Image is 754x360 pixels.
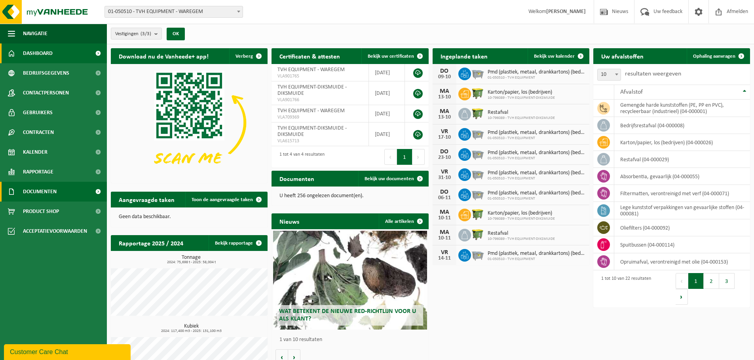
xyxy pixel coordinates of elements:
a: Ophaling aanvragen [687,48,749,64]
h2: Uw afvalstoffen [593,48,651,64]
h2: Nieuws [272,213,307,229]
img: WB-1100-HPE-GN-50 [471,87,484,100]
span: Vestigingen [115,28,151,40]
span: 2024: 117,400 m3 - 2025: 131,100 m3 [115,329,268,333]
td: opruimafval, verontreinigd met olie (04-000153) [614,253,750,270]
h2: Documenten [272,171,322,186]
iframe: chat widget [4,343,132,360]
h3: Tonnage [115,255,268,264]
span: Product Shop [23,202,59,221]
span: VLA709369 [277,114,363,121]
strong: [PERSON_NAME] [546,9,586,15]
span: Dashboard [23,43,53,63]
h3: Kubiek [115,324,268,333]
div: VR [437,169,452,175]
img: Download de VHEPlus App [111,64,268,181]
span: 01-050510 - TVH EQUIPMENT [488,75,585,80]
button: 1 [688,273,704,289]
span: 10-796089 - TVH EQUIPMENT-DIKSMUIDE [488,217,555,221]
span: 01-050510 - TVH EQUIPMENT [488,156,585,161]
span: TVH EQUIPMENT - WAREGEM [277,67,345,73]
span: Bedrijfsgegevens [23,63,69,83]
button: 1 [397,149,412,165]
a: Alle artikelen [379,213,428,229]
span: Toon de aangevraagde taken [192,197,253,202]
a: Bekijk uw documenten [358,171,428,187]
td: [DATE] [369,123,405,146]
span: 01-050510 - TVH EQUIPMENT - WAREGEM [104,6,243,18]
button: Next [412,149,425,165]
span: VLA901765 [277,73,363,79]
div: 1 tot 4 van 4 resultaten [275,148,325,166]
span: 10 [598,69,621,80]
img: WB-2500-GAL-GY-01 [471,167,484,181]
a: Bekijk uw certificaten [361,48,428,64]
p: U heeft 256 ongelezen document(en). [279,193,420,199]
a: Wat betekent de nieuwe RED-richtlijn voor u als klant? [273,231,427,330]
h2: Download nu de Vanheede+ app! [111,48,217,64]
span: Documenten [23,182,57,202]
button: 2 [704,273,719,289]
button: Previous [384,149,397,165]
div: DO [437,189,452,195]
span: Pmd (plastiek, metaal, drankkartons) (bedrijven) [488,150,585,156]
span: Bekijk uw kalender [534,54,575,59]
p: 1 van 10 resultaten [279,337,424,343]
div: 13-10 [437,115,452,120]
div: 31-10 [437,175,452,181]
span: Gebruikers [23,103,53,123]
div: MA [437,108,452,115]
img: WB-2500-GAL-GY-01 [471,66,484,80]
count: (3/3) [141,31,151,36]
span: TVH EQUIPMENT-DIKSMUIDE - DIKSMUIDE [277,125,347,138]
td: [DATE] [369,105,405,123]
span: Wat betekent de nieuwe RED-richtlijn voor u als klant? [279,308,416,322]
span: Pmd (plastiek, metaal, drankkartons) (bedrijven) [488,170,585,176]
span: Contracten [23,123,54,142]
div: DO [437,149,452,155]
button: OK [167,28,185,40]
td: bedrijfsrestafval (04-000008) [614,117,750,134]
img: WB-2500-GAL-GY-01 [471,147,484,160]
span: 01-050510 - TVH EQUIPMENT [488,257,585,262]
span: Restafval [488,109,555,116]
div: VR [437,128,452,135]
span: 10 [597,69,621,81]
td: spuitbussen (04-000114) [614,236,750,253]
img: WB-2500-GAL-GY-01 [471,127,484,140]
div: 10-11 [437,215,452,221]
span: 01-050510 - TVH EQUIPMENT [488,196,585,201]
span: Karton/papier, los (bedrijven) [488,89,555,96]
div: 06-11 [437,195,452,201]
div: 1 tot 10 van 22 resultaten [597,272,651,305]
button: Previous [676,273,688,289]
button: Vestigingen(3/3) [111,28,162,40]
div: MA [437,88,452,94]
span: Kalender [23,142,47,162]
span: Bekijk uw documenten [365,176,414,181]
span: VLA901766 [277,97,363,103]
a: Toon de aangevraagde taken [185,192,267,207]
div: 09-10 [437,74,452,80]
div: DO [437,68,452,74]
div: MA [437,209,452,215]
td: [DATE] [369,81,405,105]
td: [DATE] [369,64,405,81]
button: 3 [719,273,735,289]
h2: Certificaten & attesten [272,48,348,64]
div: 14-11 [437,256,452,261]
span: Pmd (plastiek, metaal, drankkartons) (bedrijven) [488,69,585,75]
td: absorbentia, gevaarlijk (04-000055) [614,168,750,185]
h2: Aangevraagde taken [111,192,182,207]
td: restafval (04-000029) [614,151,750,168]
img: WB-2500-GAL-GY-01 [471,187,484,201]
div: MA [437,229,452,236]
button: Verberg [229,48,267,64]
div: 13-10 [437,94,452,100]
a: Bekijk uw kalender [528,48,589,64]
span: Rapportage [23,162,53,182]
span: 2024: 75,698 t - 2025: 58,004 t [115,260,268,264]
span: 01-050510 - TVH EQUIPMENT - WAREGEM [105,6,243,17]
span: Navigatie [23,24,47,43]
